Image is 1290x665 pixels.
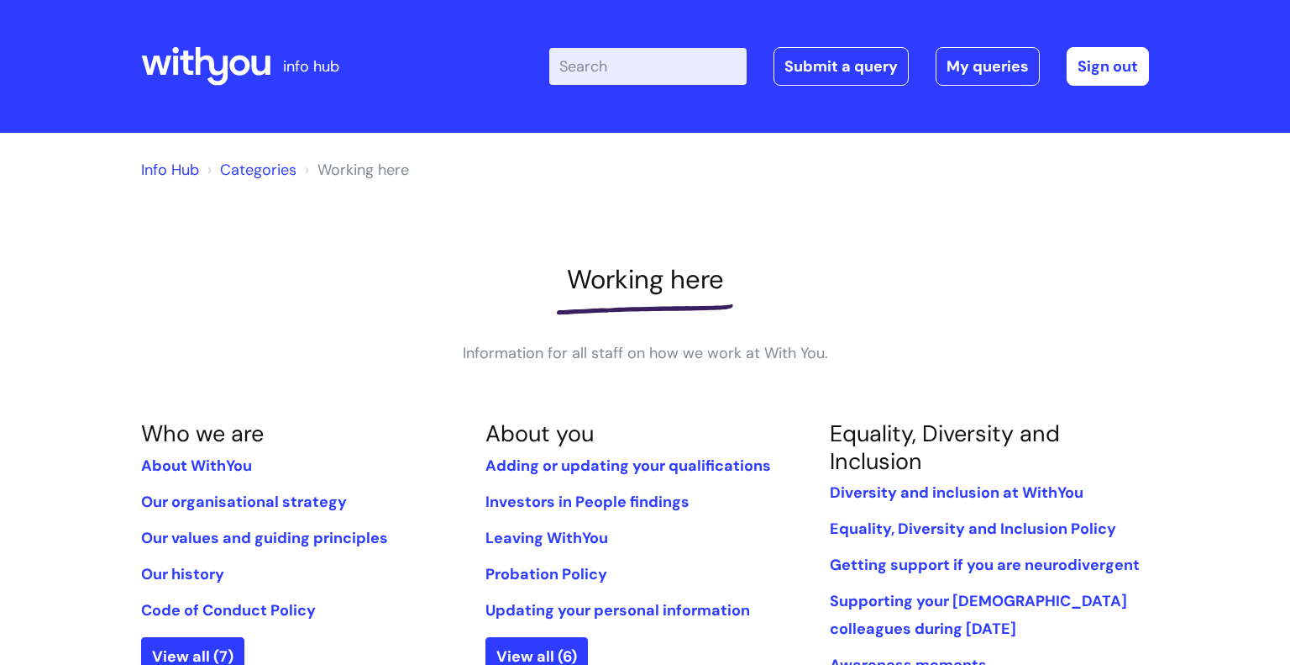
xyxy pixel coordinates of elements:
li: Working here [301,156,409,183]
a: Probation Policy [485,564,607,584]
a: Investors in People findings [485,492,690,512]
a: Who we are [141,419,264,448]
a: Diversity and inclusion at WithYou [830,483,1083,503]
a: Updating your personal information [485,600,750,620]
a: Our history [141,564,224,584]
a: Equality, Diversity and Inclusion [830,419,1060,475]
a: Info Hub [141,160,199,180]
a: Code of Conduct Policy [141,600,316,620]
a: About WithYou [141,456,252,476]
a: About you [485,419,594,448]
p: info hub [283,53,339,80]
a: Our organisational strategy [141,492,347,512]
a: Sign out [1067,47,1149,86]
li: Solution home [203,156,296,183]
a: Equality, Diversity and Inclusion Policy [830,519,1116,539]
a: Getting support if you are neurodivergent [830,555,1140,575]
a: Submit a query [773,47,909,86]
input: Search [549,48,747,85]
div: | - [549,47,1149,86]
a: Supporting your [DEMOGRAPHIC_DATA] colleagues during [DATE] [830,591,1127,638]
a: Adding or updating your qualifications [485,456,771,476]
p: Information for all staff on how we work at With You. [393,340,897,367]
h1: Working here [141,264,1149,295]
a: Categories [220,160,296,180]
a: My queries [936,47,1040,86]
a: Our values and guiding principles [141,528,388,548]
a: Leaving WithYou [485,528,608,548]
